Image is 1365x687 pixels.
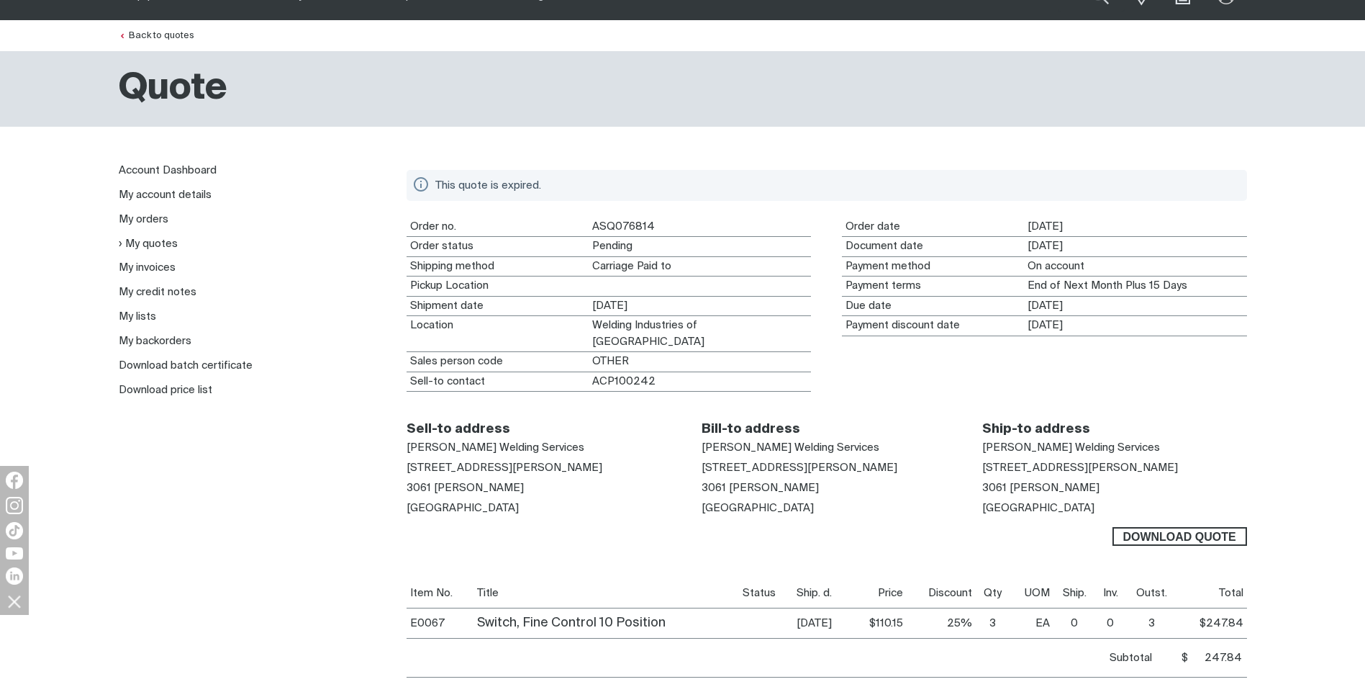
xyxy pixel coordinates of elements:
span: [PERSON_NAME] Welding Services [982,442,1160,453]
img: hide socials [2,589,27,614]
dd: End of Next Month Plus 15 Days [1024,277,1246,296]
tbody: Switch, Fine Control 10 Position [407,609,1247,639]
th: Total [1177,578,1246,609]
img: LinkedIn [6,567,23,585]
td: 3 [976,609,1010,639]
a: E0067 [410,618,445,629]
span: [PERSON_NAME] Welding Services [407,442,584,453]
th: Subtotal [407,639,1157,678]
img: YouTube [6,547,23,560]
dd: Pending [589,237,811,256]
a: Download batch certificate [119,360,253,371]
h2: Ship-to address [982,421,1247,438]
a: My credit notes [119,287,196,297]
dt: Location [407,316,589,351]
dt: Payment method [842,257,1024,277]
dt: Payment discount date [842,316,1024,336]
td: 0 [1095,609,1125,639]
img: Instagram [6,497,23,514]
span: Qty Outstanding [1136,588,1167,598]
dt: Document date [842,237,1024,256]
dt: Sales person code [407,352,589,372]
dd: ACP100242 [589,372,811,392]
span: $110.15 [869,618,903,629]
dd: [DATE] [1024,297,1246,316]
dt: Order date [842,217,1024,237]
th: Discount [907,578,976,609]
td: EA [1010,609,1053,639]
dd: [DATE] [589,297,811,316]
dd: Carriage Paid to [589,257,811,277]
div: [STREET_ADDRESS][PERSON_NAME] 3061 [PERSON_NAME] [GEOGRAPHIC_DATA] [702,438,951,518]
dt: Due date [842,297,1024,316]
span: Quantity invoiced [1103,588,1118,598]
h2: Bill-to address [702,421,951,438]
a: My account details [119,189,212,200]
dt: Shipping method [407,257,589,277]
a: Account Dashboard [119,165,217,176]
dd: [DATE] [1024,237,1246,256]
dt: Shipment date [407,297,589,316]
dd: Welding Industries of [GEOGRAPHIC_DATA] [589,316,811,351]
div: This quote is expired. [435,176,1230,195]
td: [DATE] [793,609,851,639]
span: Download Quote [1114,527,1246,546]
span: Quantity shipped [1063,588,1087,598]
span: Shipment date [797,588,832,598]
td: 3 [1125,609,1177,639]
dd: [DATE] [1024,217,1246,237]
a: Back to quotes [119,31,194,40]
th: Status [739,578,794,609]
a: My backorders [119,336,191,346]
dd: [DATE] [1024,316,1246,336]
td: 0 [1053,609,1095,639]
span: [PERSON_NAME] Welding Services [702,442,879,453]
th: Item No. [407,578,473,609]
div: [STREET_ADDRESS][PERSON_NAME] 3061 [PERSON_NAME] [GEOGRAPHIC_DATA] [407,438,671,518]
nav: My account [119,158,384,403]
h1: Quote [119,66,227,112]
dt: Payment terms [842,277,1024,296]
h2: Sell-to address [407,421,671,438]
dt: Pickup Location [407,277,589,296]
a: My invoices [119,262,176,273]
dt: Sell-to contact [407,372,589,392]
img: TikTok [6,522,23,539]
dd: ASQ076814 [589,217,811,237]
span: 247.84 [1192,650,1242,666]
td: 25% [907,609,976,639]
th: Price [851,578,906,609]
dd: OTHER [589,352,811,372]
dd: On account [1024,257,1246,277]
dt: Order no. [407,217,589,237]
span: $ [1182,652,1192,663]
a: My quotes [119,238,178,250]
span: Unit of measure [1025,588,1050,598]
a: My lists [119,311,156,322]
span: $247.84 [1200,618,1243,629]
th: Title [473,578,739,609]
a: Switch, Fine Control 10 Position [477,616,666,629]
a: Download price list [119,385,212,395]
a: Download Quote [1112,527,1247,546]
div: [STREET_ADDRESS][PERSON_NAME] 3061 [PERSON_NAME] [GEOGRAPHIC_DATA] [982,438,1247,518]
dt: Order status [407,237,589,256]
img: Facebook [6,472,23,489]
span: Quantity [984,588,1002,598]
a: My orders [119,214,168,225]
